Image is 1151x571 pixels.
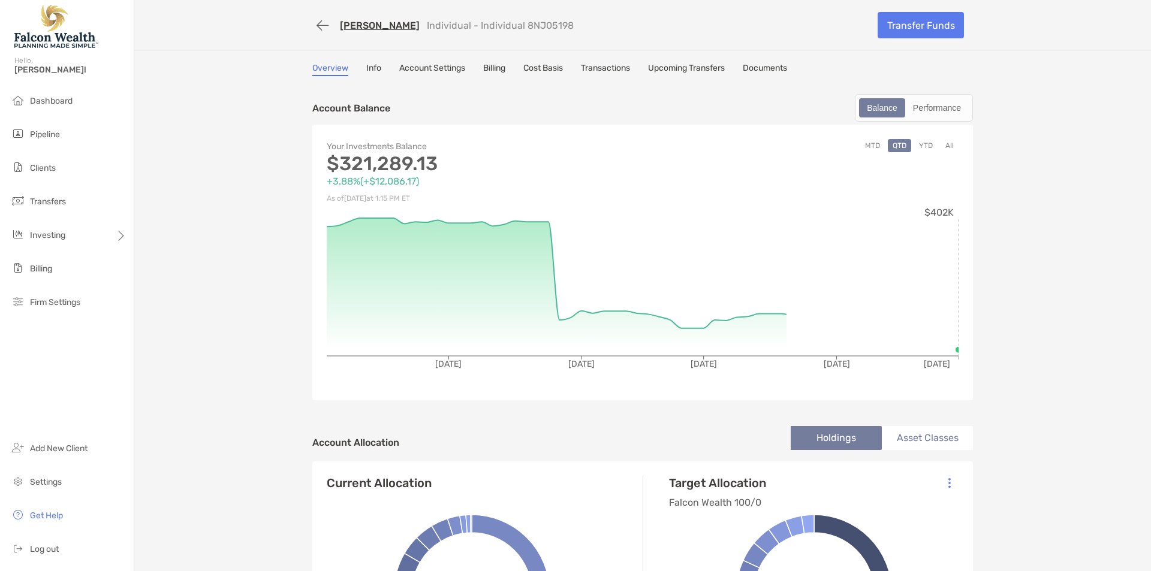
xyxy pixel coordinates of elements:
[340,20,420,31] a: [PERSON_NAME]
[888,139,911,152] button: QTD
[30,230,65,240] span: Investing
[312,63,348,76] a: Overview
[860,139,885,152] button: MTD
[30,163,56,173] span: Clients
[568,359,595,369] tspan: [DATE]
[30,129,60,140] span: Pipeline
[743,63,787,76] a: Documents
[11,261,25,275] img: billing icon
[11,160,25,174] img: clients icon
[312,437,399,448] h4: Account Allocation
[30,544,59,554] span: Log out
[11,440,25,455] img: add_new_client icon
[882,426,973,450] li: Asset Classes
[366,63,381,76] a: Info
[824,359,850,369] tspan: [DATE]
[30,96,73,106] span: Dashboard
[669,476,766,490] h4: Target Allocation
[30,197,66,207] span: Transfers
[11,474,25,488] img: settings icon
[11,227,25,241] img: investing icon
[669,495,766,510] p: Falcon Wealth 100/0
[11,294,25,309] img: firm-settings icon
[327,139,643,154] p: Your Investments Balance
[427,20,574,31] p: Individual - Individual 8NJ05198
[941,139,959,152] button: All
[906,99,968,116] div: Performance
[30,264,52,274] span: Billing
[648,63,725,76] a: Upcoming Transfers
[312,101,390,116] p: Account Balance
[924,359,950,369] tspan: [DATE]
[860,99,904,116] div: Balance
[791,426,882,450] li: Holdings
[327,476,432,490] h4: Current Allocation
[855,94,973,122] div: segmented control
[11,126,25,141] img: pipeline icon
[14,65,126,75] span: [PERSON_NAME]!
[327,174,643,189] p: +3.88% ( +$12,086.17 )
[691,359,717,369] tspan: [DATE]
[924,207,954,218] tspan: $402K
[327,191,643,206] p: As of [DATE] at 1:15 PM ET
[581,63,630,76] a: Transactions
[30,510,63,521] span: Get Help
[11,507,25,522] img: get-help icon
[483,63,505,76] a: Billing
[327,156,643,171] p: $321,289.13
[14,5,98,48] img: Falcon Wealth Planning Logo
[11,194,25,208] img: transfers icon
[914,139,938,152] button: YTD
[399,63,465,76] a: Account Settings
[435,359,462,369] tspan: [DATE]
[878,12,964,38] a: Transfer Funds
[30,297,80,307] span: Firm Settings
[30,477,62,487] span: Settings
[523,63,563,76] a: Cost Basis
[11,93,25,107] img: dashboard icon
[30,443,88,454] span: Add New Client
[11,541,25,555] img: logout icon
[948,478,951,488] img: Icon List Menu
